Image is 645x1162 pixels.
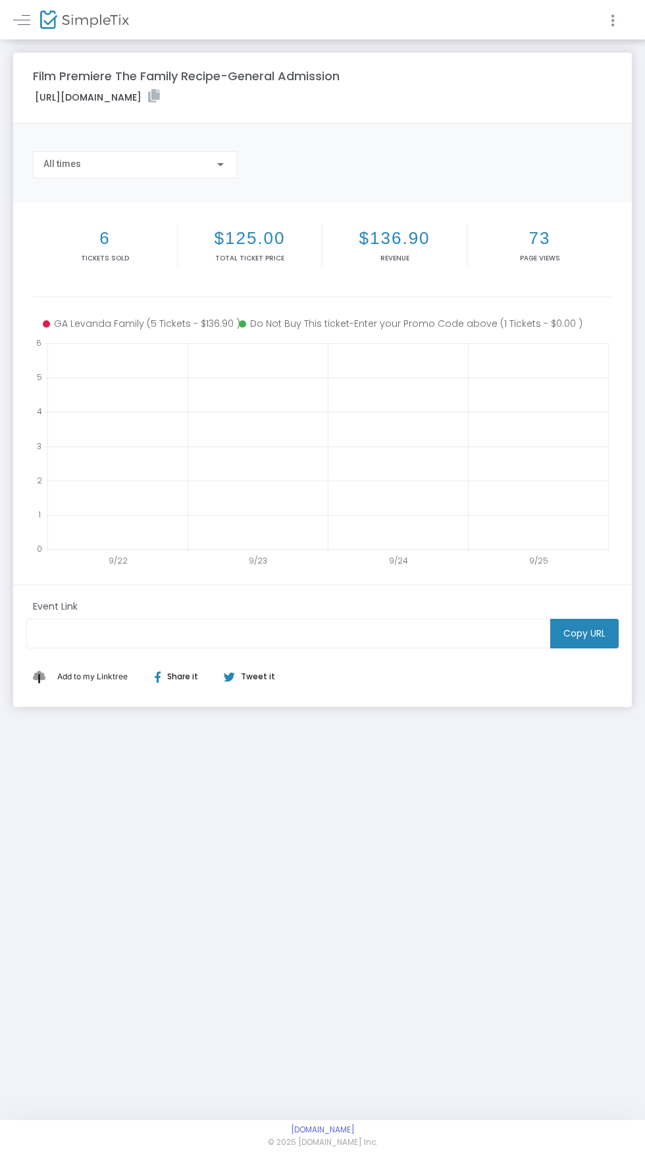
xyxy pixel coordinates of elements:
label: [URL][DOMAIN_NAME] [35,89,160,105]
text: 0 [37,543,42,554]
text: 6 [36,337,41,349]
img: linktree [33,671,54,683]
span: Add to my Linktree [57,671,128,681]
h2: $125.00 [180,228,319,249]
h2: $136.90 [325,228,464,249]
span: © 2025 [DOMAIN_NAME] Inc. [268,1137,377,1149]
div: Tweet it [211,671,282,683]
text: 9/24 [389,555,408,566]
text: 2 [37,474,42,485]
m-panel-subtitle: Event Link [33,600,78,614]
p: Tickets sold [36,253,174,263]
span: All times [43,158,81,169]
text: 9/25 [529,555,548,566]
text: 1 [38,508,41,520]
text: 9/23 [249,555,267,566]
text: 5 [37,372,42,383]
div: Share it [142,671,223,683]
text: 9/22 [109,555,128,566]
a: [DOMAIN_NAME] [291,1125,355,1135]
p: Page Views [470,253,609,263]
p: Revenue [325,253,464,263]
m-panel-title: Film Premiere The Family Recipe-General Admission [33,67,340,85]
text: 4 [37,406,42,417]
m-button: Copy URL [550,619,619,648]
h2: 73 [470,228,609,249]
p: Total Ticket Price [180,253,319,263]
button: Add This to My Linktree [54,661,131,692]
h2: 6 [36,228,174,249]
text: 3 [37,440,41,451]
